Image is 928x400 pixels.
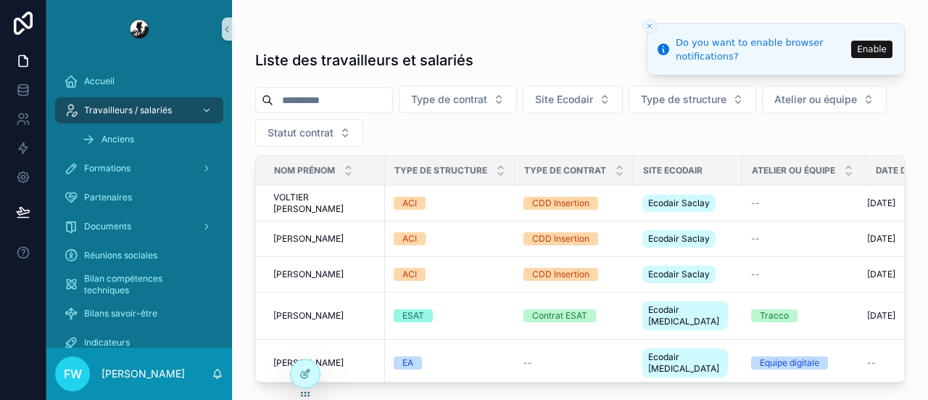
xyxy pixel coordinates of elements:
div: CDD Insertion [532,197,589,210]
a: Ecodair Saclay [642,263,734,286]
span: Nom prénom [274,165,335,176]
img: App logo [128,17,151,41]
a: Accueil [55,68,223,94]
a: Travailleurs / salariés [55,97,223,123]
button: Select Button [255,119,363,147]
span: [PERSON_NAME] [273,233,344,245]
span: -- [523,357,532,369]
a: Ecodair Saclay [642,227,734,250]
a: Equipe digitale [751,356,858,370]
div: Equipe digitale [760,356,819,370]
a: [PERSON_NAME] [273,269,376,280]
span: [PERSON_NAME] [273,269,344,280]
span: Travailleurs / salariés [84,105,172,116]
a: Indicateurs [55,330,223,356]
span: Bilan compétences techniques [84,273,209,296]
a: EA [394,356,506,370]
div: Contrat ESAT [532,309,587,322]
span: -- [751,233,760,245]
span: Indicateurs [84,337,130,348]
a: Anciens [72,126,223,152]
div: CDD Insertion [532,232,589,245]
a: CDD Insertion [523,268,625,281]
a: [PERSON_NAME] [273,357,376,369]
a: Bilan compétences techniques [55,272,223,298]
span: Ecodair [MEDICAL_DATA] [648,351,722,375]
div: ACI [402,232,417,245]
a: CDD Insertion [523,232,625,245]
div: Do you want to enable browser notifications? [676,36,847,64]
span: FW [64,365,82,383]
div: EA [402,356,413,370]
a: ACI [394,232,506,245]
a: CDD Insertion [523,197,625,210]
span: Anciens [101,134,134,145]
div: Tracco [760,309,789,322]
span: [PERSON_NAME] [273,310,344,322]
span: -- [751,197,760,209]
span: [PERSON_NAME] [273,357,344,369]
a: Ecodair [MEDICAL_DATA] [642,298,734,333]
a: ACI [394,197,506,210]
span: Ecodair Saclay [648,233,710,245]
span: -- [751,269,760,280]
a: Bilans savoir-être [55,301,223,327]
button: Select Button [762,86,887,113]
a: -- [523,357,625,369]
div: scrollable content [46,58,232,348]
span: Type de structure [641,92,726,107]
span: [DATE] [867,269,895,280]
span: Partenaires [84,192,132,203]
span: Site Ecodair [643,165,703,176]
button: Select Button [399,86,517,113]
span: Accueil [84,75,115,87]
a: Tracco [751,309,858,322]
span: Type de contrat [411,92,487,107]
span: Atelier ou équipe [752,165,835,176]
a: ESAT [394,309,506,322]
a: [PERSON_NAME] [273,310,376,322]
a: ACI [394,268,506,281]
a: Réunions sociales [55,242,223,269]
span: [DATE] [867,197,895,209]
a: Contrat ESAT [523,309,625,322]
a: -- [751,197,858,209]
div: ESAT [402,309,424,322]
div: CDD Insertion [532,268,589,281]
button: Close toast [642,19,657,33]
span: Statut contrat [268,126,333,140]
span: Ecodair [MEDICAL_DATA] [648,304,722,327]
a: Ecodair [MEDICAL_DATA] [642,346,734,380]
button: Enable [851,41,892,58]
span: Atelier ou équipe [774,92,857,107]
button: Select Button [523,86,623,113]
p: [PERSON_NAME] [101,367,185,381]
span: Ecodair Saclay [648,197,710,209]
span: [DATE] [867,310,895,322]
a: Partenaires [55,184,223,211]
a: Ecodair Saclay [642,192,734,215]
h1: Liste des travailleurs et salariés [255,50,473,70]
span: Type de structure [394,165,487,176]
a: -- [751,269,858,280]
span: Réunions sociales [84,250,157,261]
a: Documents [55,213,223,240]
div: ACI [402,197,417,210]
button: Select Button [629,86,756,113]
span: Formations [84,163,130,174]
span: Bilans savoir-être [84,308,157,319]
span: Documents [84,221,131,232]
span: Ecodair Saclay [648,269,710,280]
a: -- [751,233,858,245]
span: -- [867,357,876,369]
div: ACI [402,268,417,281]
span: Site Ecodair [535,92,593,107]
a: VOLTIER [PERSON_NAME] [273,192,376,215]
span: [DATE] [867,233,895,245]
a: Formations [55,155,223,181]
a: [PERSON_NAME] [273,233,376,245]
span: Type de contrat [524,165,606,176]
